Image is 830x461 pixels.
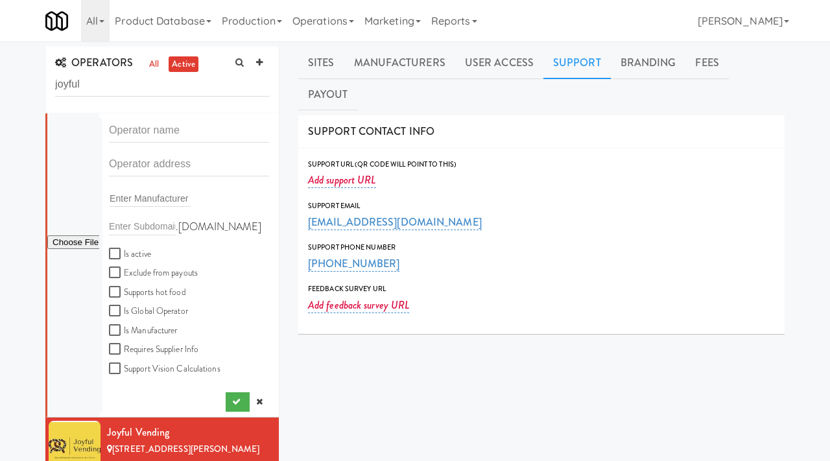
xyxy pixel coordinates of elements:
a: Payout [298,78,358,111]
img: Micromart [45,10,68,32]
a: User Access [455,47,543,79]
input: Enter Subdomain [109,217,176,235]
input: Is active [109,249,124,259]
label: Is Manufacturer [109,323,178,339]
span: OPERATORS [55,55,133,70]
a: Manufacturers [344,47,455,79]
input: Operator address [109,152,269,176]
a: Sites [298,47,344,79]
a: all [146,56,162,73]
a: Fees [685,47,728,79]
a: active [169,56,198,73]
input: Search Operator [55,73,269,97]
a: Support [543,47,611,79]
input: Exclude from payouts [109,268,124,278]
label: .[DOMAIN_NAME] [176,217,261,237]
input: Supports hot food [109,287,124,298]
input: Is Global Operator [109,306,124,316]
label: Support Vision Calculations [109,361,220,377]
label: Is Global Operator [109,303,188,320]
a: [EMAIL_ADDRESS][DOMAIN_NAME] [308,215,482,230]
a: Branding [611,47,686,79]
label: Supports hot food [109,285,185,301]
label: Exclude from payouts [109,265,198,281]
span: SUPPORT CONTACT INFO [308,124,434,139]
label: Is active [109,246,151,263]
li: .[DOMAIN_NAME] Is active Exclude from payoutsSupports hot food Is Global Operator Is Manufacturer... [45,113,279,418]
div: Joyful Vending [107,423,269,442]
div: Support Url (QR code will point to this) [308,158,775,171]
input: Requires Supplier Info [109,344,124,355]
a: Add support URL [308,172,376,188]
div: Support Email [308,200,775,213]
input: Support Vision Calculations [109,364,124,374]
input: Operator name [109,119,269,143]
a: Add feedback survey URL [308,298,409,313]
input: Enter Manufacturer [110,190,191,207]
div: Feedback Survey Url [308,283,775,296]
input: Is Manufacturer [109,325,124,336]
a: [PHONE_NUMBER] [308,256,399,272]
label: Requires Supplier Info [109,342,198,358]
div: Support Phone Number [308,241,775,254]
